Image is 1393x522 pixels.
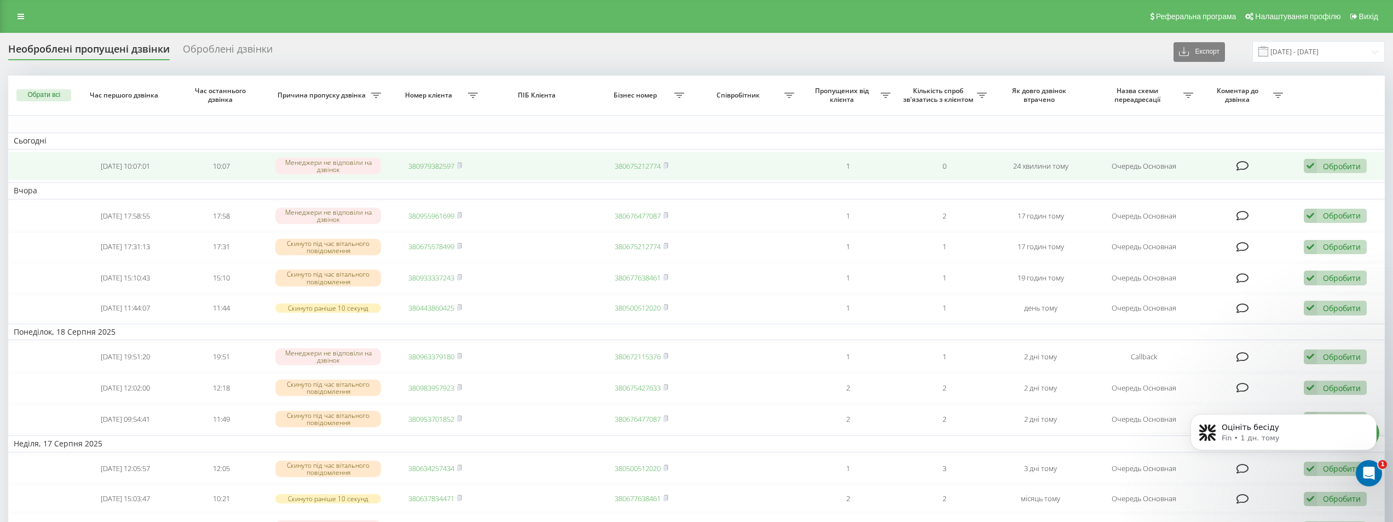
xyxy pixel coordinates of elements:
span: Налаштування профілю [1255,12,1340,21]
td: 2 [896,405,992,434]
td: 2 дні тому [992,374,1089,403]
a: 380933337243 [408,273,454,283]
td: 17 годин тому [992,232,1089,261]
td: 17:31 [174,232,270,261]
td: 1 [896,295,992,322]
td: 2 [800,405,896,434]
td: [DATE] 09:54:41 [77,405,174,434]
span: Реферальна програма [1156,12,1236,21]
span: Кількість спроб зв'язатись з клієнтом [901,87,977,104]
td: 3 дні тому [992,455,1089,484]
td: Неділя, 17 Серпня 2025 [8,435,1385,452]
td: 1 [800,455,896,484]
div: Обробити [1323,161,1361,171]
div: Обробити [1323,383,1361,393]
td: Вчора [8,182,1385,199]
span: Вихід [1359,12,1378,21]
td: 0 [896,152,992,181]
td: 10:07 [174,152,270,181]
td: 1 [896,342,992,371]
td: 10:21 [174,485,270,512]
iframe: Intercom notifications повідомлення [1174,391,1393,492]
td: 3 [896,455,992,484]
td: 12:18 [174,374,270,403]
span: Назва схеми переадресації [1094,87,1183,104]
div: Менеджери не відповіли на дзвінок [275,158,381,174]
td: день тому [992,295,1089,322]
div: Скинуто раніше 10 секунд [275,303,381,313]
td: Очередь Основная [1089,232,1199,261]
td: 2 дні тому [992,342,1089,371]
td: [DATE] 17:58:55 [77,202,174,231]
div: Необроблені пропущені дзвінки [8,43,170,60]
div: Скинуто під час вітального повідомлення [275,239,381,255]
span: Пропущених від клієнта [805,87,881,104]
td: Понеділок, 18 Серпня 2025 [8,324,1385,340]
span: Час останнього дзвінка [183,87,260,104]
td: Callback [1089,342,1199,371]
td: 2 [896,485,992,512]
td: 1 [896,263,992,292]
td: 17 годин тому [992,202,1089,231]
td: 1 [800,263,896,292]
div: Менеджери не відповіли на дзвінок [275,348,381,365]
button: Обрати всі [16,89,71,101]
a: 380675578499 [408,242,454,251]
div: Обробити [1323,273,1361,283]
td: 19 годин тому [992,263,1089,292]
td: Очередь Основная [1089,405,1199,434]
td: 2 [896,202,992,231]
span: Бізнес номер [599,91,674,100]
span: 1 [1378,460,1387,469]
td: 1 [800,232,896,261]
td: 1 [800,342,896,371]
a: 380675427633 [615,383,661,393]
td: [DATE] 12:02:00 [77,374,174,403]
td: 19:51 [174,342,270,371]
a: 380953701852 [408,414,454,424]
div: Менеджери не відповіли на дзвінок [275,208,381,224]
button: Експорт [1174,42,1225,62]
span: Співробітник [695,91,784,100]
td: 2 дні тому [992,405,1089,434]
td: [DATE] 12:05:57 [77,455,174,484]
iframe: Intercom live chat [1356,460,1382,486]
td: 12:05 [174,455,270,484]
a: 380677638461 [615,273,661,283]
td: 2 [896,374,992,403]
a: 380676477087 [615,211,661,221]
div: Скинуто під час вітального повідомлення [275,461,381,477]
td: Сьогодні [8,133,1385,149]
a: 380500512020 [615,463,661,473]
div: Скинуто раніше 10 секунд [275,494,381,503]
td: Очередь Основная [1089,374,1199,403]
div: Скинуто під час вітального повідомлення [275,269,381,286]
div: Обробити [1323,210,1361,221]
span: ПІБ Клієнта [494,91,583,100]
a: 380979382597 [408,161,454,171]
a: 380443860425 [408,303,454,313]
td: Очередь Основная [1089,295,1199,322]
a: 380672115376 [615,352,661,362]
a: 380675212774 [615,242,661,251]
a: 380634257434 [408,463,454,473]
td: [DATE] 15:10:43 [77,263,174,292]
td: 11:49 [174,405,270,434]
td: 1 [800,202,896,231]
span: Коментар до дзвінка [1204,87,1273,104]
div: Обробити [1323,303,1361,313]
div: Скинуто під час вітального повідомлення [275,411,381,427]
td: 11:44 [174,295,270,322]
a: 380676477087 [615,414,661,424]
td: Очередь Основная [1089,485,1199,512]
td: [DATE] 19:51:20 [77,342,174,371]
a: 380677638461 [615,494,661,503]
td: Очередь Основная [1089,152,1199,181]
td: місяць тому [992,485,1089,512]
td: 1 [896,232,992,261]
td: 15:10 [174,263,270,292]
span: Номер клієнта [392,91,468,100]
div: Обробити [1323,494,1361,504]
